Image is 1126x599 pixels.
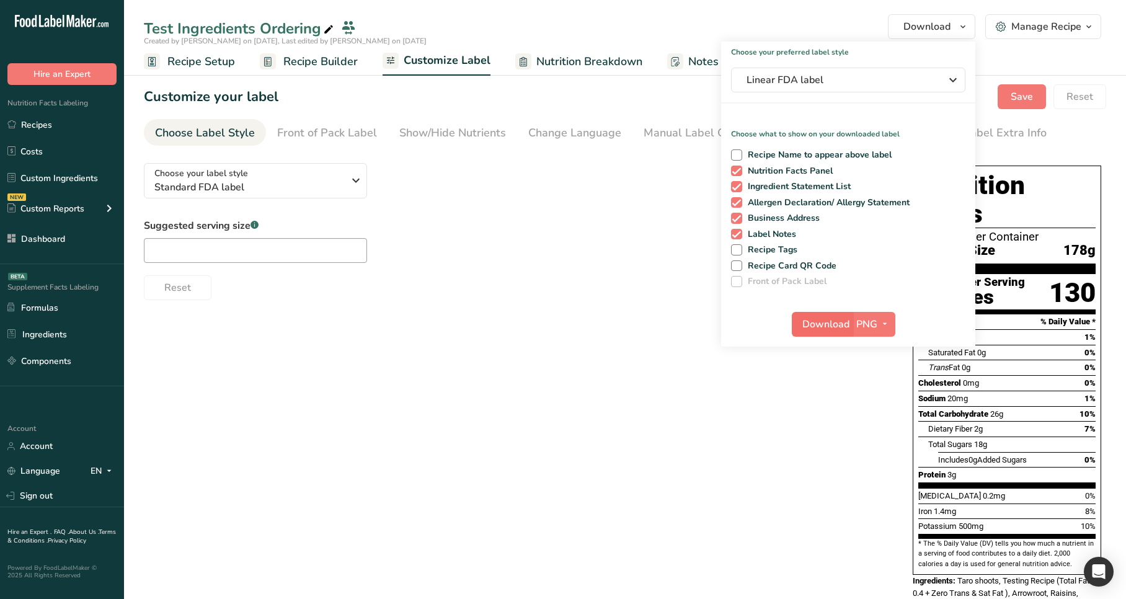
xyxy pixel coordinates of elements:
span: Includes Added Sugars [938,455,1027,464]
button: Linear FDA label [731,68,965,92]
a: About Us . [69,528,99,536]
div: NEW [7,193,26,201]
button: Download [792,312,853,337]
button: Reset [144,275,211,300]
div: 130 [1049,277,1096,309]
span: Business Address [742,213,820,224]
span: Dietary Fiber [928,424,972,433]
section: * The % Daily Value (DV) tells you how much a nutrient in a serving of food contributes to a dail... [918,539,1096,569]
a: Nutrition Breakdown [515,48,642,76]
span: Standard FDA label [154,180,344,195]
div: Open Intercom Messenger [1084,557,1114,587]
a: Customize Label [383,47,490,76]
span: 3g [947,470,956,479]
div: Powered By FoodLabelMaker © 2025 All Rights Reserved [7,564,117,579]
span: Nutrition Facts Panel [742,166,833,177]
button: Manage Recipe [985,14,1101,39]
a: Hire an Expert . [7,528,51,536]
button: PNG [853,312,895,337]
span: Recipe Tags [742,244,798,255]
span: Notes & Attachments [688,53,799,70]
span: Download [903,19,951,34]
span: Cholesterol [918,378,961,388]
button: Save [998,84,1046,109]
span: PNG [856,317,877,332]
span: 18g [974,440,987,449]
span: Allergen Declaration/ Allergy Statement [742,197,910,208]
span: Created by [PERSON_NAME] on [DATE], Last edited by [PERSON_NAME] on [DATE] [144,36,427,46]
span: Customize Label [404,52,490,69]
span: Save [1011,89,1033,104]
span: 8% [1085,507,1096,516]
div: Test Ingredients Ordering [144,17,336,40]
span: Linear FDA label [747,73,933,87]
a: Privacy Policy [48,536,86,545]
span: Sodium [918,394,946,403]
span: 0g [962,363,970,372]
a: FAQ . [54,528,69,536]
span: 10% [1081,521,1096,531]
a: Language [7,460,60,482]
span: Choose your label style [154,167,248,180]
span: Recipe Card QR Code [742,260,837,272]
label: Suggested serving size [144,218,367,233]
div: Manual Label Override [644,125,762,141]
span: Iron [918,507,932,516]
span: 178g [1063,243,1096,259]
span: 2g [974,424,983,433]
a: Recipe Setup [144,48,235,76]
span: Label Notes [742,229,797,240]
button: Hire an Expert [7,63,117,85]
span: 7% [1084,424,1096,433]
span: Reset [1066,89,1093,104]
span: Ingredient Statement List [742,181,851,192]
div: Custom Reports [7,202,84,215]
span: Nutrition Breakdown [536,53,642,70]
span: 0% [1084,348,1096,357]
span: Reset [164,280,191,295]
a: Recipe Builder [260,48,358,76]
span: Total Sugars [928,440,972,449]
span: Recipe Name to appear above label [742,149,892,161]
p: Choose what to show on your downloaded label [721,118,975,140]
span: Recipe Setup [167,53,235,70]
span: Saturated Fat [928,348,975,357]
h1: Customize your label [144,87,278,107]
button: Choose your label style Standard FDA label [144,163,367,198]
span: 0% [1084,378,1096,388]
div: BETA [8,273,27,280]
span: Protein [918,470,946,479]
div: Manage Recipe [1011,19,1081,34]
div: Choose Label Style [155,125,255,141]
span: 1% [1084,394,1096,403]
div: Label Extra Info [964,125,1047,141]
span: Front of Pack Label [742,276,827,287]
span: 0.2mg [983,491,1005,500]
span: Recipe Builder [283,53,358,70]
span: 0% [1084,455,1096,464]
span: 1% [1084,332,1096,342]
a: Notes & Attachments [667,48,799,76]
h1: Choose your preferred label style [721,42,975,58]
div: Front of Pack Label [277,125,377,141]
section: % Daily Value * [918,314,1096,329]
button: Reset [1053,84,1106,109]
div: Show/Hide Nutrients [399,125,506,141]
span: 0% [1085,491,1096,500]
a: Terms & Conditions . [7,528,116,545]
div: Change Language [528,125,621,141]
span: Total Carbohydrate [918,409,988,419]
span: Ingredients: [913,576,955,585]
span: 26g [990,409,1003,419]
span: 20mg [947,394,968,403]
span: 1.4mg [934,507,956,516]
i: Trans [928,363,949,372]
div: 1 Serving Per Container [918,231,1096,243]
span: 0% [1084,363,1096,372]
span: Fat [928,363,960,372]
div: EN [91,464,117,479]
span: Download [802,317,849,332]
span: 0g [977,348,986,357]
span: 0mg [963,378,979,388]
h1: Nutrition Facts [918,171,1096,228]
